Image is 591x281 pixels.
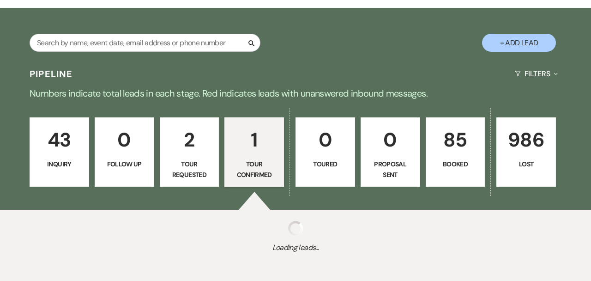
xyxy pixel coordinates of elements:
[36,159,83,169] p: Inquiry
[511,61,561,86] button: Filters
[502,159,550,169] p: Lost
[30,117,89,187] a: 43Inquiry
[295,117,355,187] a: 0Toured
[426,117,485,187] a: 85Booked
[361,117,420,187] a: 0Proposal Sent
[95,117,154,187] a: 0Follow Up
[224,117,284,187] a: 1Tour Confirmed
[367,159,414,180] p: Proposal Sent
[36,124,83,155] p: 43
[502,124,550,155] p: 986
[101,124,148,155] p: 0
[288,221,303,236] img: loading spinner
[30,67,73,80] h3: Pipeline
[166,124,213,155] p: 2
[482,34,556,52] button: + Add Lead
[496,117,556,187] a: 986Lost
[367,124,414,155] p: 0
[101,159,148,169] p: Follow Up
[302,124,349,155] p: 0
[230,159,278,180] p: Tour Confirmed
[302,159,349,169] p: Toured
[30,242,561,253] span: Loading leads...
[166,159,213,180] p: Tour Requested
[160,117,219,187] a: 2Tour Requested
[230,124,278,155] p: 1
[432,124,479,155] p: 85
[432,159,479,169] p: Booked
[30,34,260,52] input: Search by name, event date, email address or phone number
